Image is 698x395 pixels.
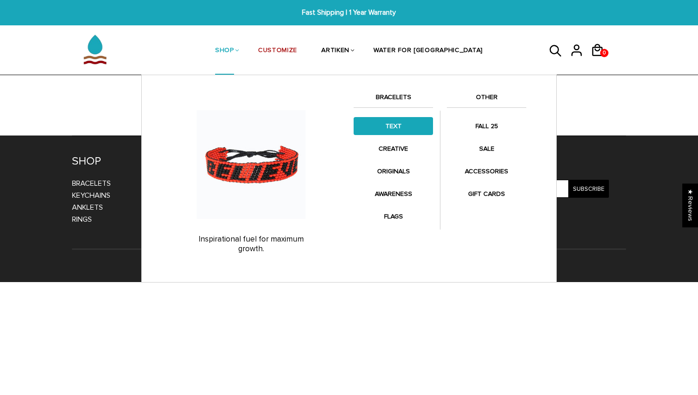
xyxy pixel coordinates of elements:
span: 0 [601,47,608,59]
a: ORIGINALS [354,162,433,180]
a: GIFT CARDS [447,185,526,203]
a: SHOP [215,27,234,76]
a: AWARENESS [354,185,433,203]
a: CUSTOMIZE [258,27,297,76]
a: FLAGS [354,207,433,225]
input: Subscribe [568,180,609,198]
p: You don't have any items in your cart yet. [58,94,640,106]
a: Keychains [72,191,110,200]
a: Bracelets [72,179,111,188]
a: WATER FOR [GEOGRAPHIC_DATA] [373,27,483,76]
div: Click to open Judge.me floating reviews tab [682,183,698,227]
a: 0 [590,60,611,61]
a: Rings [72,215,92,224]
p: Inspirational fuel for maximum growth. [158,235,344,254]
a: BRACELETS [354,92,433,107]
a: FALL 25 [447,117,526,135]
p: Copyright © 2025 . All Right Reserved [72,258,626,270]
span: Fast Shipping | 1 Year Warranty [215,7,483,18]
a: OTHER [447,92,526,107]
a: CREATIVE [354,140,433,158]
h4: SHOP [72,154,195,168]
a: SALE [447,140,526,158]
a: ACCESSORIES [447,162,526,180]
a: Anklets [72,203,103,212]
a: ARTIKEN [321,27,349,76]
a: TEXT [354,117,433,135]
